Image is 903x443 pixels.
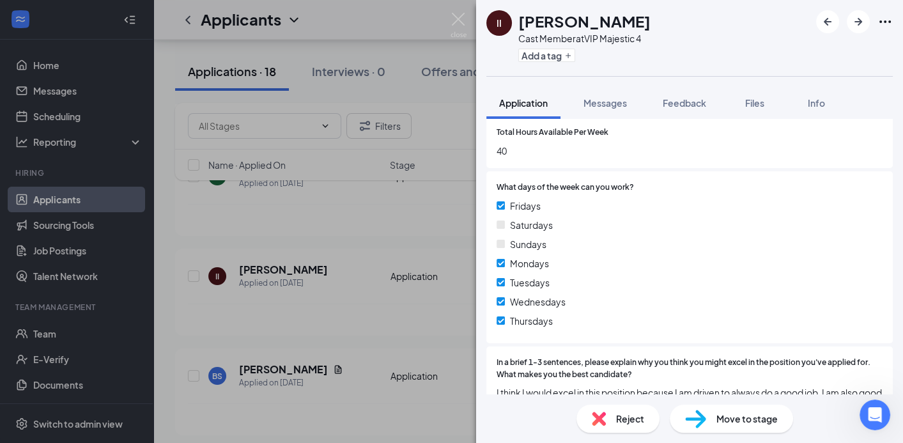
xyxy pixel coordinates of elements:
[497,127,608,139] span: Total Hours Available Per Week
[518,10,651,32] h1: [PERSON_NAME]
[518,49,575,62] button: PlusAdd a tag
[497,385,883,414] span: I think I would excel in this position because I am driven to always do a good job. I am also goo...
[820,14,835,29] svg: ArrowLeftNew
[564,52,572,59] svg: Plus
[745,97,764,109] span: Files
[847,10,870,33] button: ArrowRight
[499,97,548,109] span: Application
[510,199,541,213] span: Fridays
[497,17,502,29] div: II
[497,144,883,158] span: 40
[510,256,549,270] span: Mondays
[860,400,890,430] iframe: Intercom live chat
[497,182,634,194] span: What days of the week can you work?
[851,14,866,29] svg: ArrowRight
[808,97,825,109] span: Info
[518,32,651,45] div: Cast Member at VIP Majestic 4
[877,14,893,29] svg: Ellipses
[510,295,566,309] span: Wednesdays
[497,357,883,381] span: In a brief 1-3 sentences, please explain why you think you might excel in the position you've app...
[816,10,839,33] button: ArrowLeftNew
[716,412,778,426] span: Move to stage
[510,218,553,232] span: Saturdays
[663,97,706,109] span: Feedback
[510,237,546,251] span: Sundays
[510,276,550,290] span: Tuesdays
[583,97,627,109] span: Messages
[510,314,553,328] span: Thursdays
[616,412,644,426] span: Reject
